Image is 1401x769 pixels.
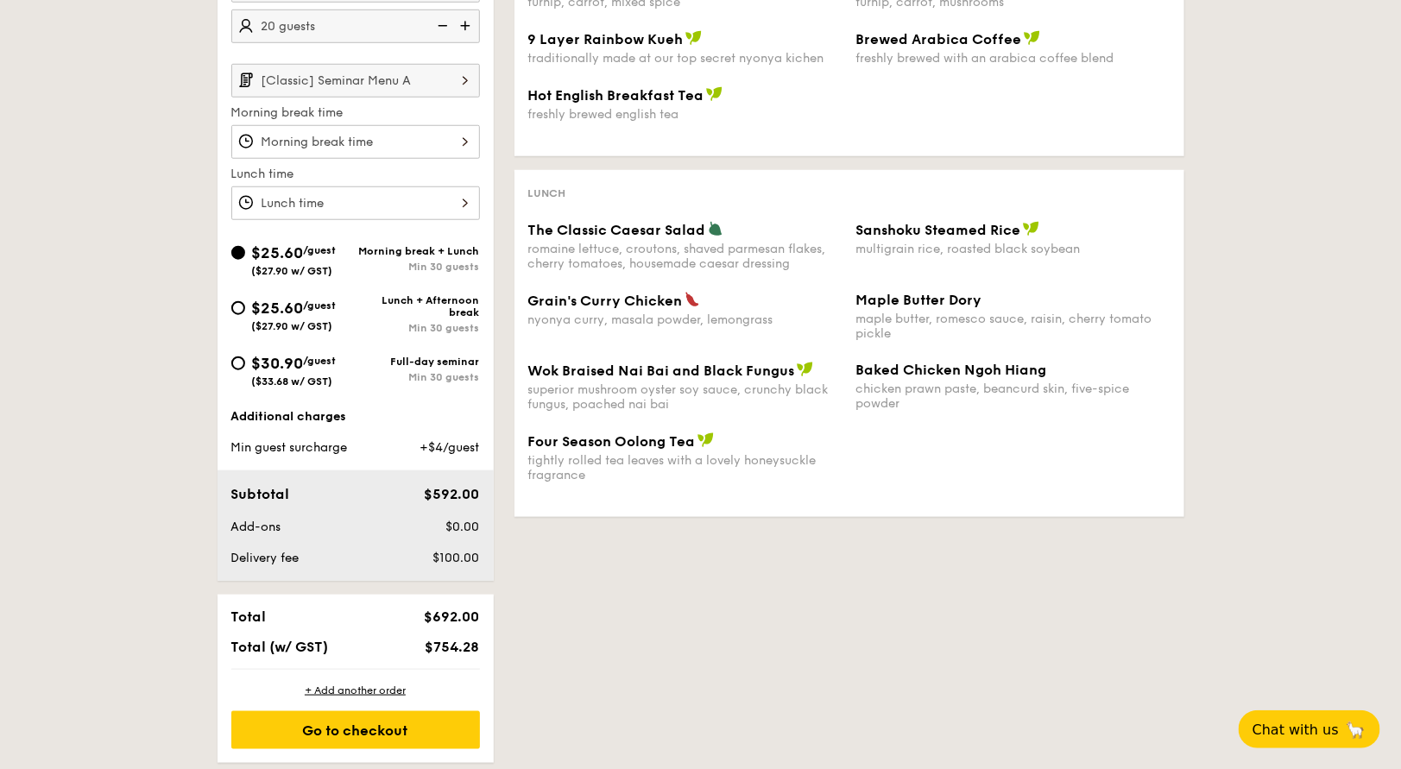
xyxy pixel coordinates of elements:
div: Full-day seminar [356,356,480,368]
span: Four Season Oolong Tea [528,433,696,450]
span: 9 Layer Rainbow Kueh [528,31,684,47]
span: $0.00 [445,520,479,534]
span: $100.00 [432,551,479,565]
div: multigrain rice, roasted black soybean [856,242,1171,256]
span: Lunch [528,187,566,199]
img: icon-vegan.f8ff3823.svg [697,432,715,448]
img: icon-vegan.f8ff3823.svg [685,30,703,46]
span: $692.00 [424,608,479,625]
div: freshly brewed english tea [528,107,842,122]
span: Total [231,608,267,625]
span: $592.00 [424,486,479,502]
span: /guest [304,244,337,256]
span: $30.90 [252,354,304,373]
span: Maple Butter Dory [856,292,982,308]
div: Min 30 guests [356,371,480,383]
input: $30.90/guest($33.68 w/ GST)Full-day seminarMin 30 guests [231,356,245,370]
span: Chat with us [1253,722,1339,738]
label: Lunch time [231,166,480,183]
span: Baked Chicken Ngoh Hiang [856,362,1047,378]
div: + Add another order [231,684,480,697]
span: Brewed Arabica Coffee [856,31,1022,47]
span: Min guest surcharge [231,440,348,455]
span: ($33.68 w/ GST) [252,375,333,388]
span: Delivery fee [231,551,300,565]
span: $754.28 [425,639,479,655]
span: Add-ons [231,520,281,534]
div: superior mushroom oyster soy sauce, crunchy black fungus, poached nai bai [528,382,842,412]
span: +$4/guest [420,440,479,455]
div: Min 30 guests [356,322,480,334]
input: $25.60/guest($27.90 w/ GST)Lunch + Afternoon breakMin 30 guests [231,301,245,315]
span: $25.60 [252,299,304,318]
img: icon-vegan.f8ff3823.svg [1024,30,1041,46]
span: The Classic Caesar Salad [528,222,706,238]
div: romaine lettuce, croutons, shaved parmesan flakes, cherry tomatoes, housemade caesar dressing [528,242,842,271]
span: Total (w/ GST) [231,639,329,655]
div: Go to checkout [231,711,480,749]
span: Hot English Breakfast Tea [528,87,704,104]
div: Lunch + Afternoon break [356,294,480,318]
div: nyonya curry, masala powder, lemongrass [528,312,842,327]
input: Number of guests [231,9,480,43]
div: Morning break + Lunch [356,245,480,257]
img: icon-add.58712e84.svg [454,9,480,42]
span: ($27.90 w/ GST) [252,320,333,332]
span: /guest [304,355,337,367]
span: Wok Braised Nai Bai and Black Fungus [528,362,795,379]
div: maple butter, romesco sauce, raisin, cherry tomato pickle [856,312,1171,341]
span: ($27.90 w/ GST) [252,265,333,277]
img: icon-vegetarian.fe4039eb.svg [708,221,723,236]
div: chicken prawn paste, beancurd skin, five-spice powder [856,381,1171,411]
div: Additional charges [231,408,480,425]
input: Morning break time [231,125,480,159]
img: icon-vegan.f8ff3823.svg [1023,221,1040,236]
img: icon-reduce.1d2dbef1.svg [428,9,454,42]
span: Subtotal [231,486,290,502]
button: Chat with us🦙 [1239,710,1380,748]
input: $25.60/guest($27.90 w/ GST)Morning break + LunchMin 30 guests [231,246,245,260]
span: Sanshoku Steamed Rice [856,222,1021,238]
div: Min 30 guests [356,261,480,273]
img: icon-vegan.f8ff3823.svg [706,86,723,102]
img: icon-vegan.f8ff3823.svg [797,362,814,377]
input: Lunch time [231,186,480,220]
span: 🦙 [1346,720,1366,740]
span: /guest [304,299,337,312]
img: icon-chevron-right.3c0dfbd6.svg [451,64,480,97]
div: tightly rolled tea leaves with a lovely honeysuckle fragrance [528,453,842,482]
label: Morning break time [231,104,480,122]
img: icon-spicy.37a8142b.svg [685,292,700,307]
div: freshly brewed with an arabica coffee blend [856,51,1171,66]
span: Grain's Curry Chicken [528,293,683,309]
span: $25.60 [252,243,304,262]
div: traditionally made at our top secret nyonya kichen [528,51,842,66]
